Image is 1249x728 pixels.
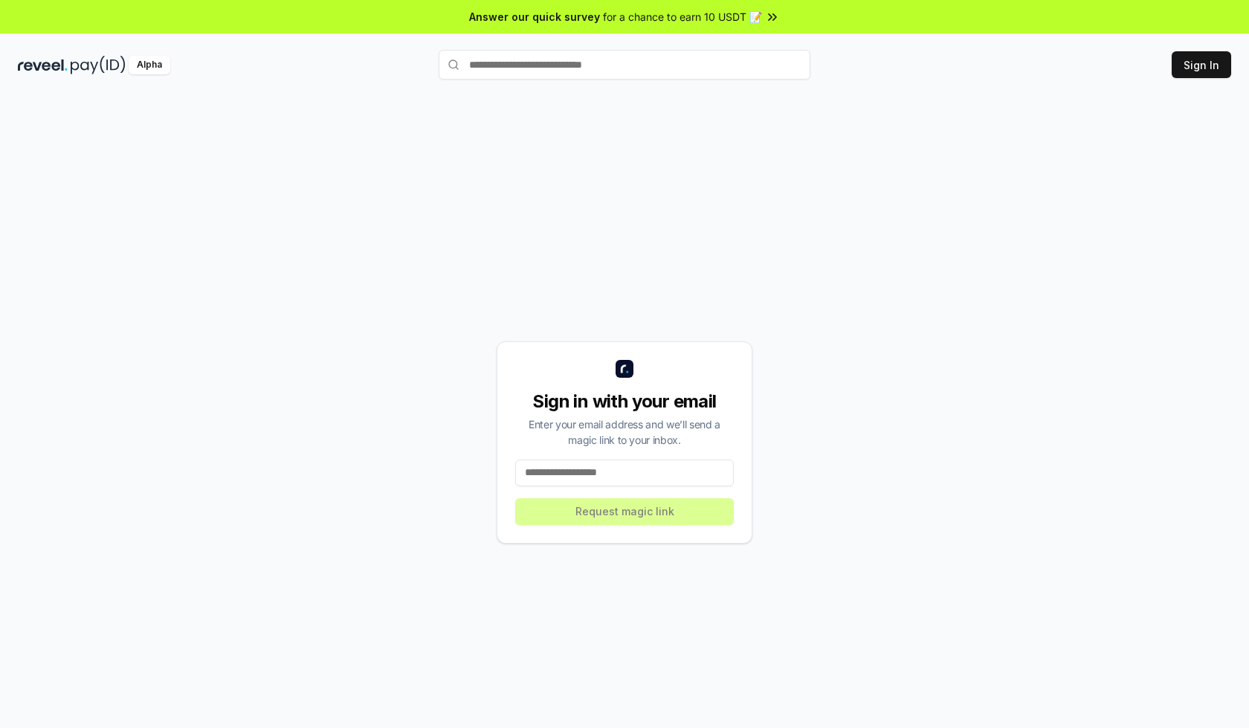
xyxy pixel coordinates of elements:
[71,56,126,74] img: pay_id
[603,9,762,25] span: for a chance to earn 10 USDT 📝
[515,416,734,448] div: Enter your email address and we’ll send a magic link to your inbox.
[515,390,734,413] div: Sign in with your email
[129,56,170,74] div: Alpha
[1172,51,1231,78] button: Sign In
[469,9,600,25] span: Answer our quick survey
[18,56,68,74] img: reveel_dark
[616,360,633,378] img: logo_small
